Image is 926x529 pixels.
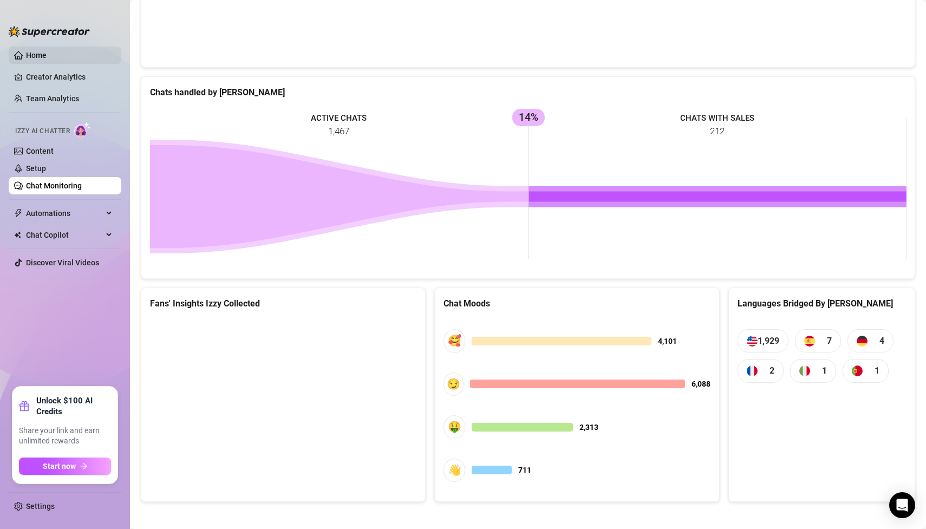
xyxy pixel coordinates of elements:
div: Languages Bridged By [PERSON_NAME] [738,297,907,310]
div: Chats handled by [PERSON_NAME] [150,86,906,99]
span: gift [19,401,30,412]
a: Creator Analytics [26,68,113,86]
img: Chat Copilot [14,231,21,239]
img: fr [747,365,758,376]
a: Setup [26,164,46,173]
a: Team Analytics [26,94,79,103]
img: logo-BBDzfeDw.svg [9,26,90,37]
span: Automations [26,205,103,222]
span: Izzy AI Chatter [15,126,70,136]
span: 1 [875,364,879,377]
span: 4,101 [658,335,677,347]
img: pt [852,365,863,376]
a: Content [26,147,54,155]
span: 7 [827,334,832,348]
img: it [799,365,810,376]
button: Start nowarrow-right [19,458,111,475]
span: arrow-right [80,462,88,470]
img: es [804,336,815,347]
span: 1,929 [758,334,779,348]
div: 🥰 [444,329,465,352]
a: Home [26,51,47,60]
a: Discover Viral Videos [26,258,99,267]
div: Fans' Insights Izzy Collected [150,297,416,310]
img: AI Chatter [74,122,91,138]
a: Settings [26,502,55,511]
span: 2,313 [579,421,598,433]
span: 2 [770,364,774,377]
div: Open Intercom Messenger [889,492,915,518]
div: 👋 [444,459,465,482]
div: 🤑 [444,415,465,439]
span: Start now [43,462,76,471]
span: 6,088 [692,378,710,390]
img: us [747,336,758,347]
span: Chat Copilot [26,226,103,244]
div: 😏 [444,373,464,396]
span: Share your link and earn unlimited rewards [19,426,111,447]
span: 1 [822,364,827,377]
a: Chat Monitoring [26,181,82,190]
span: thunderbolt [14,209,23,218]
span: 4 [879,334,884,348]
div: Chat Moods [444,297,710,310]
img: de [857,336,868,347]
span: 711 [518,464,531,476]
strong: Unlock $100 AI Credits [36,395,111,417]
